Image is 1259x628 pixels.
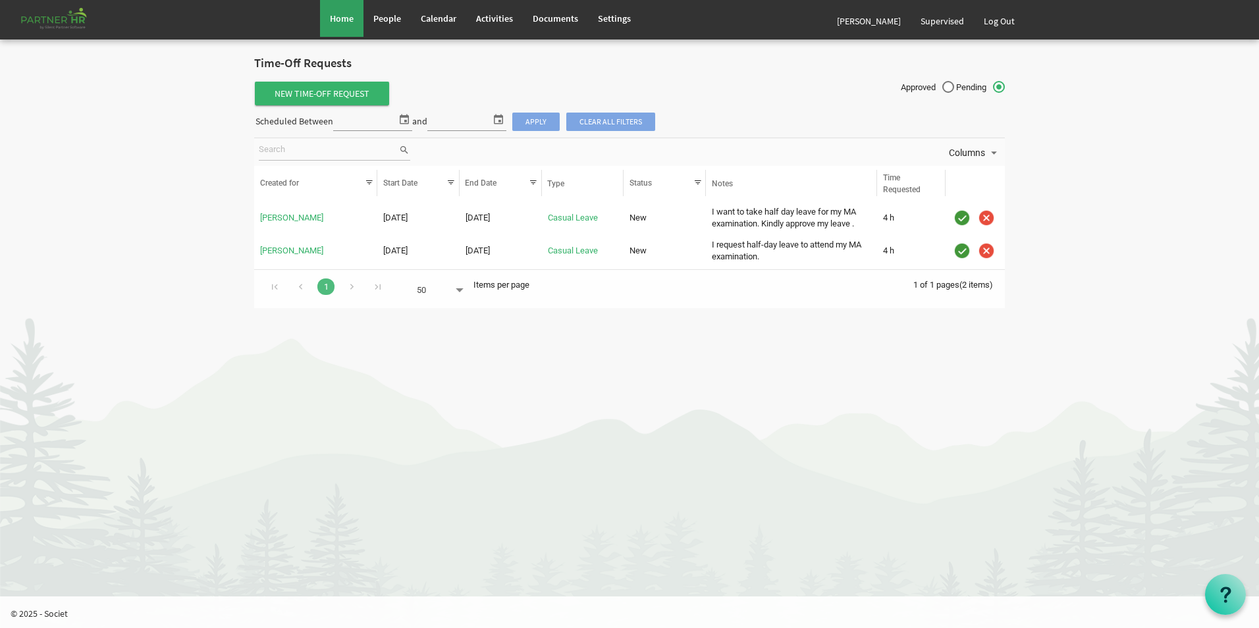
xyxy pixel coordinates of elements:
span: Approved [901,82,954,93]
div: Go to last page [369,276,387,295]
span: End Date [465,178,496,188]
td: 4 h is template cell column header Time Requested [877,204,946,233]
a: [PERSON_NAME] [260,246,323,255]
a: Casual Leave [548,246,598,255]
a: [PERSON_NAME] [260,213,323,222]
p: © 2025 - Societ [11,607,1259,620]
td: 8/4/2025 column header Start Date [377,236,460,265]
td: 9/4/2025 column header End Date [460,204,542,233]
div: Cancel Time-Off Request [976,207,997,228]
span: (2 items) [959,280,993,290]
div: Approve Time-Off Request [951,240,973,261]
div: Scheduled Between and [254,111,656,134]
div: Columns [946,138,1003,166]
span: New Time-Off Request [255,82,389,105]
span: Type [547,179,564,188]
span: Documents [533,13,578,24]
td: 8/4/2025 column header End Date [460,236,542,265]
td: New column header Status [624,204,706,233]
span: People [373,13,401,24]
div: Go to first page [266,276,284,295]
td: is template cell column header [946,236,1005,265]
span: Notes [712,179,733,188]
span: Calendar [421,13,456,24]
div: Go to next page [343,276,361,295]
a: [PERSON_NAME] [827,3,911,39]
td: 4 h is template cell column header Time Requested [877,236,946,265]
span: Supervised [921,15,964,27]
span: select [491,111,506,128]
a: Supervised [911,3,974,39]
span: Start Date [383,178,417,188]
td: I request half-day leave to attend my MA examination. column header Notes [706,236,877,265]
img: approve.png [952,241,972,261]
td: is template cell column header [946,204,1005,233]
h2: Time-Off Requests [254,57,1005,70]
td: Casual Leave is template cell column header Type [542,236,624,265]
a: Log Out [974,3,1025,39]
span: Activities [476,13,513,24]
span: search [398,143,410,157]
img: cancel.png [977,208,996,228]
img: cancel.png [977,241,996,261]
td: Manasi Kabi is template cell column header Created for [254,204,377,233]
div: 1 of 1 pages (2 items) [913,270,1005,298]
span: Columns [948,145,986,161]
td: 9/4/2025 column header Start Date [377,204,460,233]
span: Status [629,178,652,188]
img: approve.png [952,208,972,228]
span: 1 of 1 pages [913,280,959,290]
td: New column header Status [624,236,706,265]
span: Time Requested [883,173,921,194]
span: Apply [512,113,560,131]
td: Casual Leave is template cell column header Type [542,204,624,233]
div: Go to previous page [292,276,309,295]
span: select [396,111,412,128]
span: Settings [598,13,631,24]
span: Home [330,13,354,24]
span: Clear all filters [566,113,655,131]
span: Items per page [473,280,529,290]
span: Pending [956,82,1005,93]
td: I want to take half day leave for my MA examination. Kindly approve my leave . column header Notes [706,204,877,233]
input: Search [259,140,398,160]
a: Casual Leave [548,213,598,222]
div: Search [256,138,412,166]
div: Cancel Time-Off Request [976,240,997,261]
span: Created for [260,178,299,188]
button: Columns [946,144,1003,161]
a: Goto Page 1 [317,278,335,295]
td: Deepti Mayee Nayak is template cell column header Created for [254,236,377,265]
div: Approve Time-Off Request [951,207,973,228]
